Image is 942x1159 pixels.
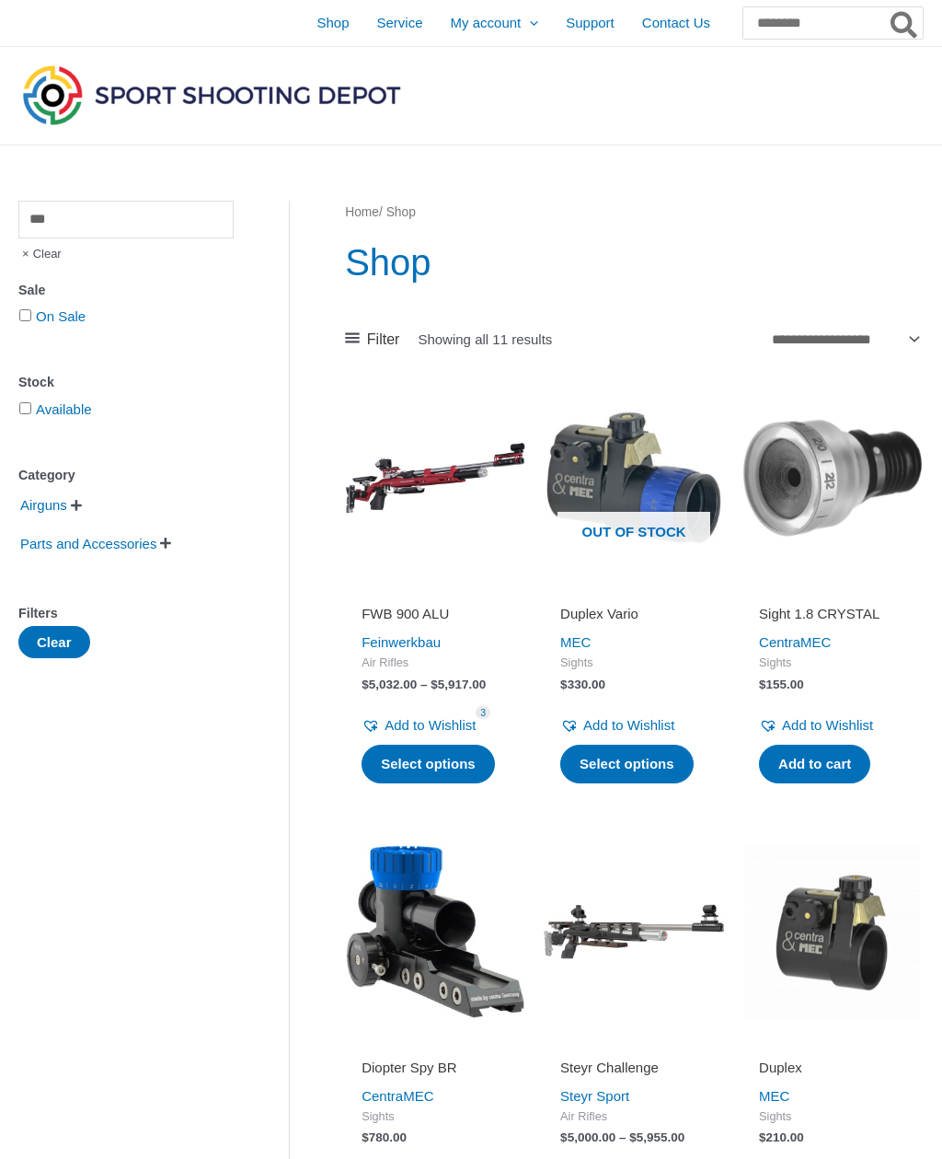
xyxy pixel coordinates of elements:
[557,512,710,554] span: Out of stock
[420,678,428,691] span: –
[385,717,476,733] span: Add to Wishlist
[759,713,873,738] a: Add to Wishlist
[560,634,591,650] a: MEC
[759,1088,789,1104] a: MEC
[362,579,509,601] iframe: Customer reviews powered by Trustpilot
[18,238,62,270] span: Clear
[345,205,379,219] a: Home
[544,388,724,568] img: Duplex Vario
[362,745,495,783] a: Select options for “FWB 900 ALU”
[560,1130,568,1144] span: $
[403,1088,433,1104] a: MEC
[759,745,870,783] a: Add to cart: “Sight 1.8 CRYSTAL”
[560,713,674,738] a: Add to Wishlist
[362,678,369,691] span: $
[560,655,707,671] span: Sights
[759,605,906,623] h2: Sight 1.8 CRYSTAL
[782,717,873,733] span: Add to Wishlist
[362,1088,403,1104] a: Centra
[560,1088,629,1104] a: Steyr Sport
[160,537,171,550] span: 
[759,1059,906,1084] a: Duplex
[18,462,234,489] div: Category
[759,1130,766,1144] span: $
[367,326,400,353] span: Filter
[560,1059,707,1084] a: Steyr Challenge
[560,579,707,601] iframe: Customer reviews powered by Trustpilot
[560,1109,707,1125] span: Air Rifles
[742,388,923,568] img: Sight 1.8 CRYSTAL
[36,401,92,417] a: Available
[742,841,923,1022] img: Duplex
[18,61,405,129] img: Sport Shooting Depot
[18,528,158,560] span: Parts and Accessories
[362,1109,509,1125] span: Sights
[36,308,86,324] a: On Sale
[583,717,674,733] span: Add to Wishlist
[619,1130,626,1144] span: –
[759,1033,906,1055] iframe: Customer reviews powered by Trustpilot
[560,1130,615,1144] bdi: 5,000.00
[544,388,724,568] a: Out of stock
[431,678,486,691] bdi: 5,917.00
[560,678,568,691] span: $
[560,1059,707,1077] h2: Steyr Challenge
[759,678,766,691] span: $
[362,655,509,671] span: Air Rifles
[759,1059,906,1077] h2: Duplex
[362,1059,509,1077] h2: Diopter Spy BR
[759,1130,804,1144] bdi: 210.00
[18,496,69,512] a: Airguns
[18,535,158,551] a: Parts and Accessories
[362,1059,509,1084] a: Diopter Spy BR
[71,499,82,512] span: 
[431,678,438,691] span: $
[345,201,923,225] nav: Breadcrumb
[560,605,707,623] h2: Duplex Vario
[18,277,234,304] div: Sale
[362,1130,407,1144] bdi: 780.00
[18,600,234,627] div: Filters
[560,605,707,630] a: Duplex Vario
[759,655,906,671] span: Sights
[629,1130,637,1144] span: $
[800,634,831,650] a: MEC
[362,605,509,630] a: FWB 900 ALU
[759,579,906,601] iframe: Customer reviews powered by Trustpilot
[19,402,31,414] input: Available
[560,745,694,783] a: Select options for “Duplex Vario”
[759,634,800,650] a: Centra
[765,325,923,353] select: Shop order
[362,1130,369,1144] span: $
[759,678,804,691] bdi: 155.00
[18,626,90,658] button: Clear
[345,388,525,568] img: FWB 900 ALU
[362,634,441,650] a: Feinwerkbau
[362,605,509,623] h2: FWB 900 ALU
[476,706,490,720] span: 3
[345,841,525,1022] img: Diopter Spy BR
[887,7,923,39] button: Search
[18,369,234,396] div: Stock
[19,309,31,321] input: On Sale
[18,490,69,521] span: Airguns
[759,605,906,630] a: Sight 1.8 CRYSTAL
[362,713,476,738] a: Add to Wishlist
[362,678,417,691] bdi: 5,032.00
[560,1033,707,1055] iframe: Customer reviews powered by Trustpilot
[345,237,923,288] h1: Shop
[362,1033,509,1055] iframe: Customer reviews powered by Trustpilot
[345,326,399,353] a: Filter
[759,1109,906,1125] span: Sights
[418,332,552,346] p: Showing all 11 results
[544,841,724,1022] img: Steyr Challenge
[629,1130,684,1144] bdi: 5,955.00
[560,678,605,691] bdi: 330.00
